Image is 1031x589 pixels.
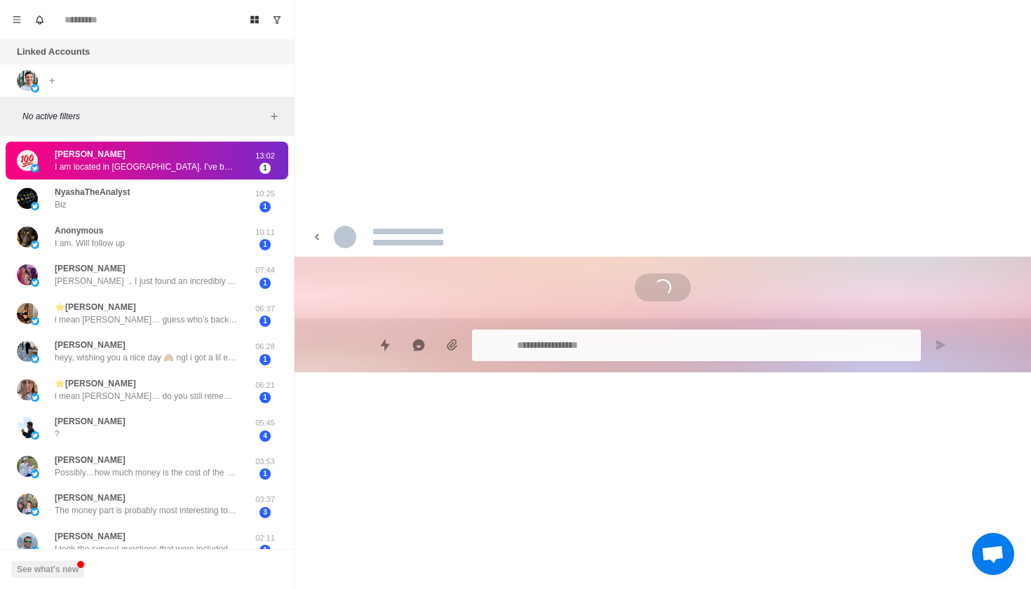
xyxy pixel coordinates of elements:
[43,72,60,89] button: Add account
[243,8,266,31] button: Board View
[31,164,39,172] img: picture
[260,468,271,480] span: 1
[306,226,328,248] button: back
[260,278,271,289] span: 1
[248,303,283,315] p: 06:37
[17,532,38,553] img: picture
[248,150,283,162] p: 13:02
[972,533,1014,575] div: Open chat
[11,561,84,578] button: See what's new
[31,241,39,249] img: picture
[260,316,271,327] span: 1
[17,264,38,285] img: picture
[55,161,237,173] p: I am located in [GEOGRAPHIC_DATA]. I’ve been doing hvac my whole life and have found a company fo...
[55,543,237,555] p: I took the survey/ questions that were included on the link you posted above. There was no place ...
[405,331,433,359] button: Reply with AI
[266,8,288,31] button: Show unread conversations
[17,456,38,477] img: picture
[55,301,136,313] p: ⭐[PERSON_NAME]
[248,341,283,353] p: 06:28
[31,278,39,287] img: picture
[31,202,39,210] img: picture
[55,466,237,479] p: Possibly…how much money is the cost of the service?
[55,390,237,402] p: i mean [PERSON_NAME]… do you still remember me? 🤔
[17,417,38,438] img: picture
[248,417,283,429] p: 05:45
[17,494,38,515] img: picture
[55,454,126,466] p: [PERSON_NAME]
[248,188,283,200] p: 10:25
[17,188,38,209] img: picture
[17,379,38,400] img: picture
[17,226,38,248] img: picture
[31,431,39,440] img: picture
[17,150,38,171] img: picture
[55,428,60,440] p: ?
[55,530,126,543] p: [PERSON_NAME]
[55,504,237,517] p: The money part is probably most interesting to us! Like the loan process etc.
[31,508,39,516] img: picture
[266,108,283,125] button: Add filters
[55,262,126,275] p: [PERSON_NAME]
[260,431,271,442] span: 4
[55,339,126,351] p: [PERSON_NAME]
[248,494,283,506] p: 03:37
[17,341,38,362] img: picture
[55,237,125,250] p: I am. Will follow up
[31,355,39,363] img: picture
[260,392,271,403] span: 1
[926,331,955,359] button: Send message
[260,354,271,365] span: 1
[6,8,28,31] button: Menu
[55,313,237,326] p: i mean [PERSON_NAME]… guess who’s back 😏
[28,8,50,31] button: Notifications
[31,84,39,93] img: picture
[31,317,39,325] img: picture
[248,456,283,468] p: 03:53
[55,377,136,390] p: ⭐[PERSON_NAME]
[248,379,283,391] p: 06:21
[260,201,271,212] span: 1
[31,393,39,402] img: picture
[31,546,39,555] img: picture
[55,275,237,287] p: [PERSON_NAME] ，I just found an incredibly reliable new stock blogger on Platform X! If you’ve alr...
[55,198,67,211] p: Biz
[17,70,38,91] img: picture
[17,45,90,59] p: Linked Accounts
[55,492,126,504] p: [PERSON_NAME]
[17,303,38,324] img: picture
[371,331,399,359] button: Quick replies
[260,163,271,174] span: 1
[55,224,103,237] p: Anonymous
[55,186,130,198] p: NyashaTheAnalyst
[248,264,283,276] p: 07:44
[55,148,126,161] p: [PERSON_NAME]
[31,470,39,478] img: picture
[438,331,466,359] button: Add media
[260,507,271,518] span: 3
[22,110,266,123] p: No active filters
[260,239,271,250] span: 1
[248,226,283,238] p: 10:11
[260,545,271,556] span: 1
[55,351,237,364] p: heyy, wishing you a nice day 🙈 ngl i got a lil excited seeing your profile 😅 not super active her...
[55,415,126,428] p: [PERSON_NAME]
[248,532,283,544] p: 02:11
